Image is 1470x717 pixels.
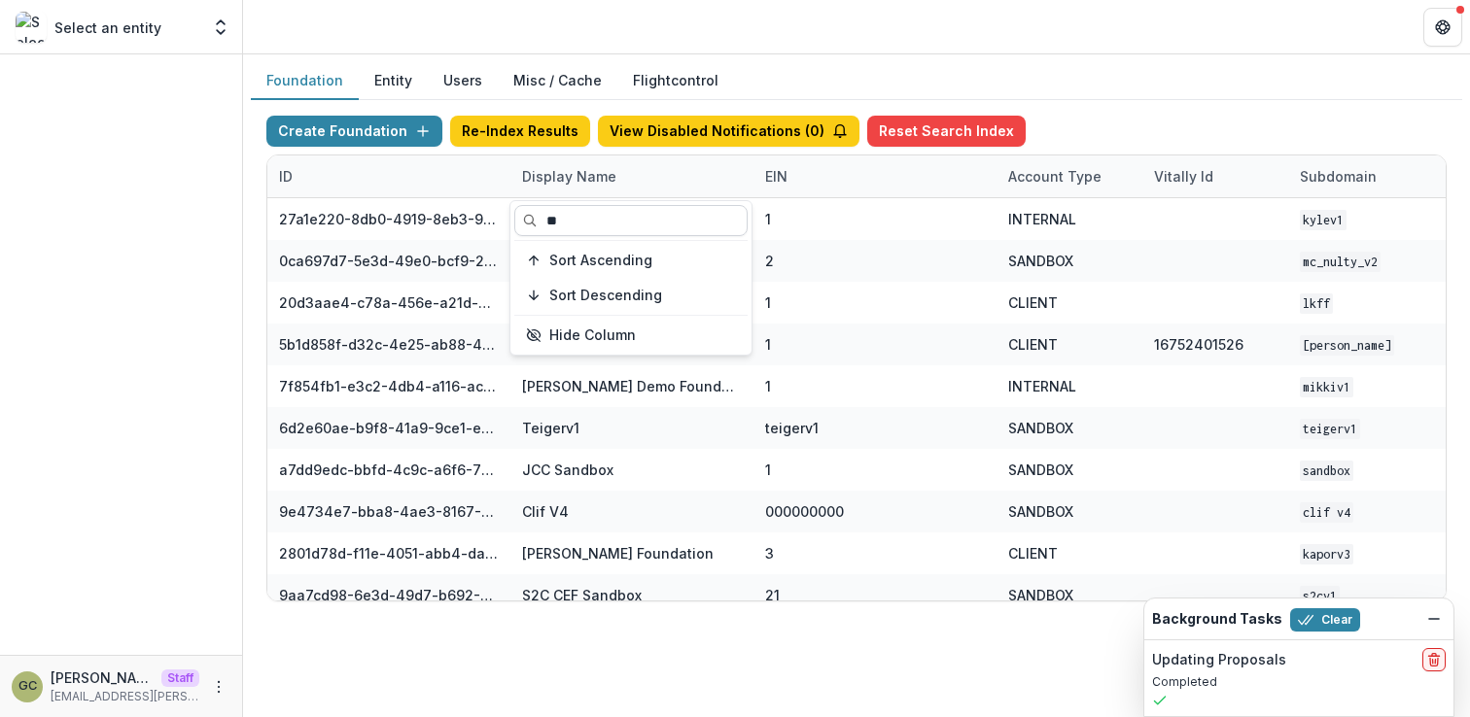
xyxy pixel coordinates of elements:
[279,334,499,355] div: 5b1d858f-d32c-4e25-ab88-434536713791
[428,62,498,100] button: Users
[514,245,748,276] button: Sort Ascending
[753,166,799,187] div: EIN
[207,675,230,699] button: More
[1008,501,1073,522] div: SANDBOX
[997,166,1113,187] div: Account Type
[1300,461,1353,481] code: sandbox
[1288,155,1434,197] div: Subdomain
[498,62,617,100] button: Misc / Cache
[279,251,499,271] div: 0ca697d7-5e3d-49e0-bcf9-217f69e92d71
[765,418,819,438] div: teigerv1
[279,292,499,313] div: 20d3aae4-c78a-456e-a21d-91c97a6a725f
[1152,611,1282,628] h2: Background Tasks
[251,62,359,100] button: Foundation
[16,12,47,43] img: Select an entity
[207,8,234,47] button: Open entity switcher
[266,116,442,147] button: Create Foundation
[1300,586,1340,606] code: s2cv1
[1142,166,1225,187] div: Vitally Id
[514,280,748,311] button: Sort Descending
[267,166,304,187] div: ID
[1008,292,1058,313] div: CLIENT
[279,585,499,605] div: 9aa7cd98-6e3d-49d7-b692-3e5f3d1facd4
[54,17,161,38] p: Select an entity
[765,292,771,313] div: 1
[279,460,499,480] div: a7dd9edc-bbfd-4c9c-a6f6-76d0743bf1cd
[279,376,499,396] div: 7f854fb1-e3c2-4db4-a116-aca576521abc
[598,116,859,147] button: View Disabled Notifications (0)
[1300,419,1360,439] code: teigerv1
[279,543,499,563] div: 2801d78d-f11e-4051-abb4-dab00da98882
[267,155,510,197] div: ID
[753,155,997,197] div: EIN
[18,680,37,693] div: Grace Chang
[1152,673,1446,691] p: Completed
[522,585,642,605] div: S2C CEF Sandbox
[510,155,753,197] div: Display Name
[1008,334,1058,355] div: CLIENT
[1008,251,1073,271] div: SANDBOX
[1300,502,1353,523] code: Clif V4
[279,418,499,438] div: 6d2e60ae-b9f8-41a9-9ce1-e608d0f20ec5
[1154,334,1243,355] div: 16752401526
[522,460,613,480] div: JCC Sandbox
[359,62,428,100] button: Entity
[1300,377,1353,397] code: mikkiv1
[522,543,714,563] div: [PERSON_NAME] Foundation
[1300,335,1394,356] code: [PERSON_NAME]
[1422,648,1446,671] button: delete
[161,669,199,687] p: Staff
[51,688,199,705] p: [EMAIL_ADDRESS][PERSON_NAME][DOMAIN_NAME]
[1288,166,1388,187] div: Subdomain
[549,288,662,304] span: Sort Descending
[1142,155,1288,197] div: Vitally Id
[765,334,771,355] div: 1
[765,376,771,396] div: 1
[514,320,748,351] button: Hide Column
[1008,585,1073,605] div: SANDBOX
[522,501,569,522] div: Clif V4
[1300,210,1347,230] code: kylev1
[522,418,579,438] div: Teigerv1
[510,166,628,187] div: Display Name
[765,209,771,229] div: 1
[1300,293,1333,314] code: lkff
[1290,608,1360,632] button: Clear
[1008,418,1073,438] div: SANDBOX
[1008,209,1076,229] div: INTERNAL
[765,585,780,605] div: 21
[1422,607,1446,631] button: Dismiss
[1008,460,1073,480] div: SANDBOX
[997,155,1142,197] div: Account Type
[765,460,771,480] div: 1
[765,501,844,522] div: 000000000
[1300,544,1353,564] code: kaporv3
[633,70,718,90] a: Flightcontrol
[450,116,590,147] button: Re-Index Results
[765,543,774,563] div: 3
[549,253,652,269] span: Sort Ascending
[279,209,499,229] div: 27a1e220-8db0-4919-8eb3-9f29ee33f7b0
[1423,8,1462,47] button: Get Help
[1008,376,1076,396] div: INTERNAL
[522,376,742,396] div: [PERSON_NAME] Demo Foundation
[1152,652,1286,668] h2: Updating Proposals
[1300,252,1381,272] code: mc_nulty_v2
[867,116,1026,147] button: Reset Search Index
[1008,543,1058,563] div: CLIENT
[279,501,499,522] div: 9e4734e7-bba8-4ae3-8167-95d86cec7b4b
[51,667,154,688] p: [PERSON_NAME]
[765,251,774,271] div: 2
